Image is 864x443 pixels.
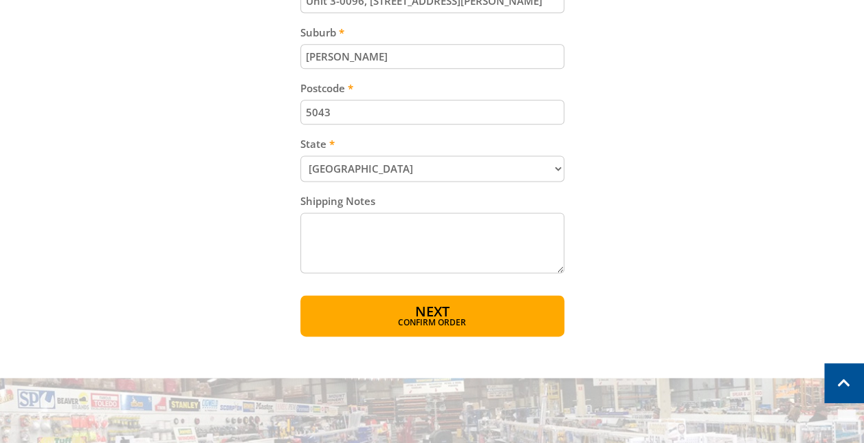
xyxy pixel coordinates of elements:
label: Shipping Notes [300,193,564,209]
label: Suburb [300,24,564,41]
select: overall type: ADDRESS_HOME_STATE html type: HTML_TYPE_UNSPECIFIED server type: NO_SERVER_DATA heu... [300,155,564,182]
label: State [300,136,564,152]
label: Postcode [300,80,564,96]
span: Next [415,302,450,321]
textarea: overall type: UNKNOWN_TYPE html type: HTML_TYPE_UNSPECIFIED server type: NO_SERVER_DATA heuristic... [300,213,564,273]
input: overall type: ADDRESS_HOME_ZIP html type: HTML_TYPE_UNSPECIFIED server type: NO_SERVER_DATA heuri... [300,100,564,125]
input: overall type: ADDRESS_HOME_CITY html type: HTML_TYPE_UNSPECIFIED server type: ADDRESS_HOME_CITY h... [300,44,564,69]
span: Confirm order [330,318,535,327]
button: Next Confirm order [300,295,564,336]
